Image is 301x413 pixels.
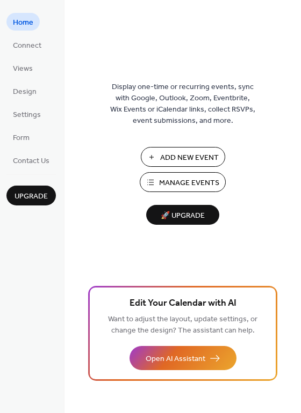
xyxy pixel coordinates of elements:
[130,296,236,311] span: Edit Your Calendar with AI
[160,152,219,164] span: Add New Event
[110,82,255,127] span: Display one-time or recurring events, sync with Google, Outlook, Zoom, Eventbrite, Wix Events or ...
[13,109,41,121] span: Settings
[13,156,49,167] span: Contact Us
[141,147,225,167] button: Add New Event
[140,172,226,192] button: Manage Events
[153,209,213,223] span: 🚀 Upgrade
[108,312,257,338] span: Want to adjust the layout, update settings, or change the design? The assistant can help.
[159,178,219,189] span: Manage Events
[6,151,56,169] a: Contact Us
[146,353,205,365] span: Open AI Assistant
[13,17,33,28] span: Home
[13,63,33,75] span: Views
[15,191,48,202] span: Upgrade
[13,132,30,144] span: Form
[130,346,236,370] button: Open AI Assistant
[146,205,219,225] button: 🚀 Upgrade
[6,59,39,77] a: Views
[6,82,43,100] a: Design
[6,36,48,54] a: Connect
[13,86,37,98] span: Design
[6,105,47,123] a: Settings
[13,40,41,51] span: Connect
[6,128,36,146] a: Form
[6,186,56,205] button: Upgrade
[6,13,40,31] a: Home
